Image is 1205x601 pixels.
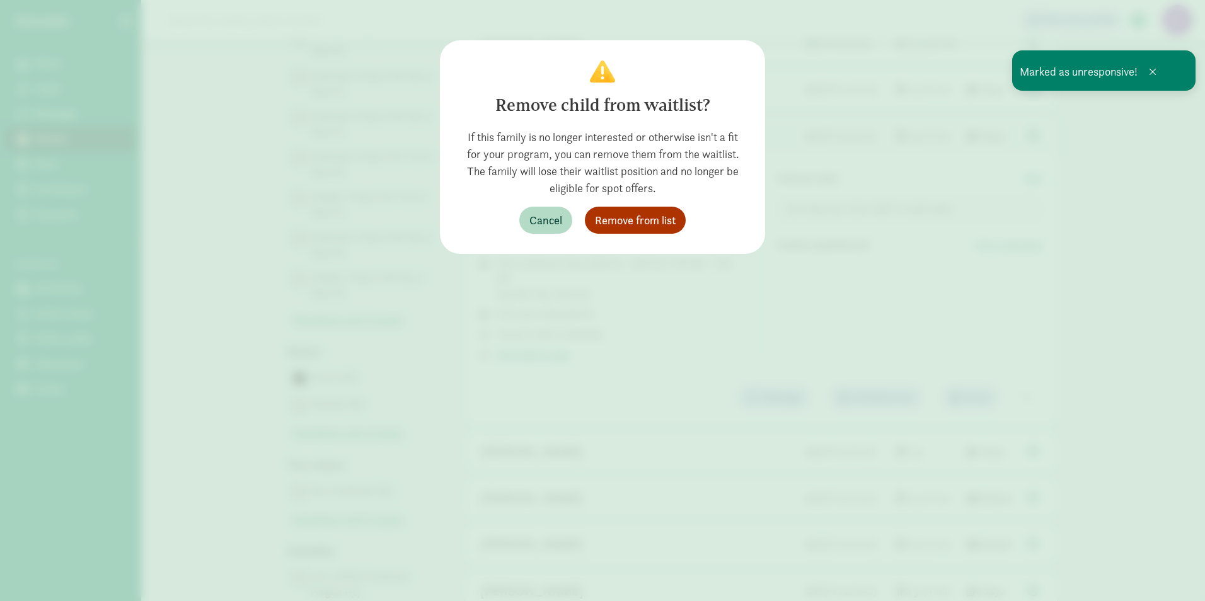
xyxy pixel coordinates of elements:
span: Remove from list [595,212,676,229]
iframe: Chat Widget [1142,541,1205,601]
div: Marked as unresponsive! [1012,50,1196,91]
div: Remove child from waitlist? [460,93,745,118]
span: Cancel [529,212,562,229]
img: Confirm [590,60,615,83]
div: If this family is no longer interested or otherwise isn't a fit for your program, you can remove ... [460,129,745,197]
button: Cancel [519,207,572,234]
button: Remove from list [585,207,686,234]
